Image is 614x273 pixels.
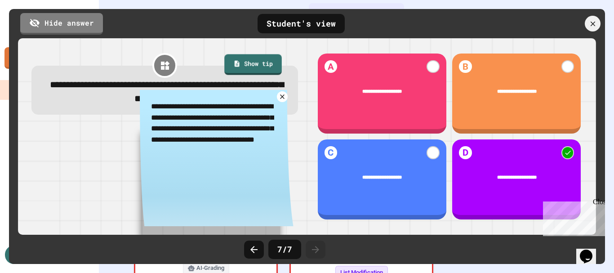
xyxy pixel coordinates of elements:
[459,146,472,159] h1: D
[576,237,605,264] iframe: chat widget
[459,60,472,73] h1: B
[325,60,338,73] h1: A
[325,146,338,159] h1: C
[20,13,103,35] a: Hide answer
[4,4,62,57] div: Chat with us now!Close
[268,240,301,259] div: 7 / 7
[225,54,282,75] a: Show tip
[258,14,345,33] div: Student's view
[539,198,605,236] iframe: chat widget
